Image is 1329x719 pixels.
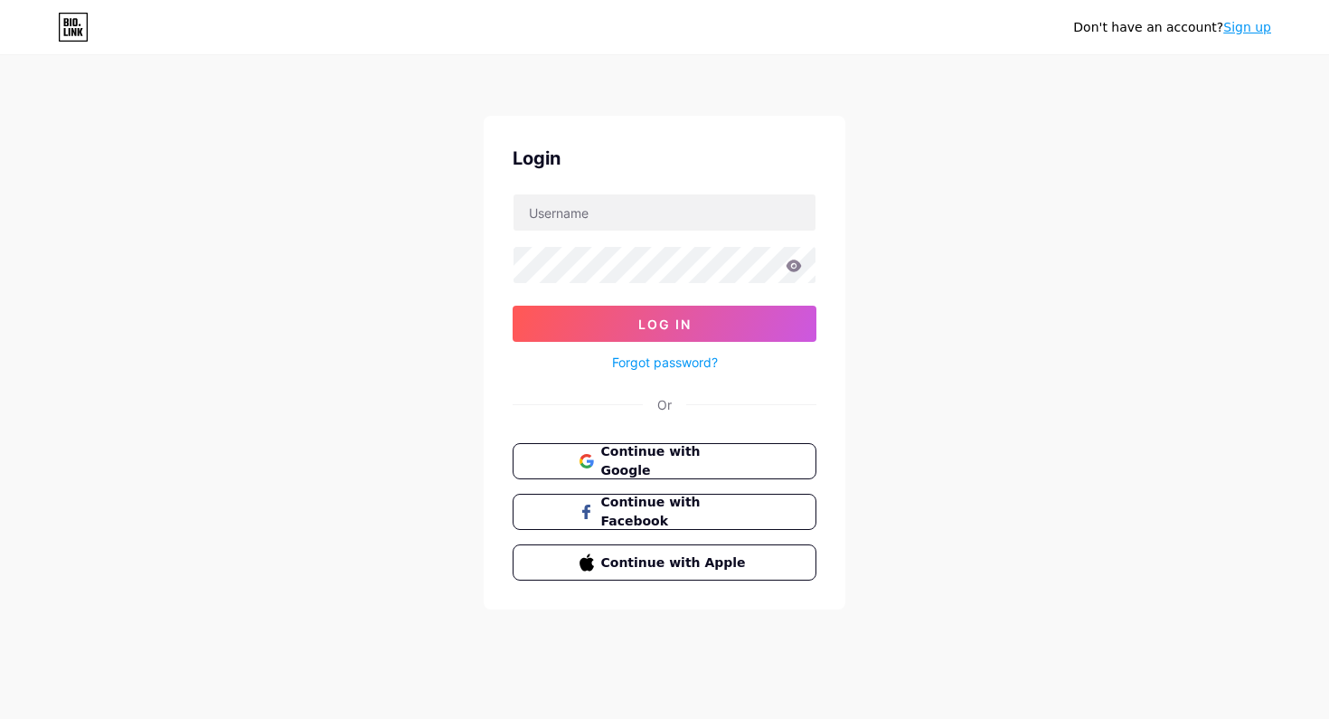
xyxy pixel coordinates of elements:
[601,553,750,572] span: Continue with Apple
[657,395,672,414] div: Or
[638,317,692,332] span: Log In
[514,194,815,231] input: Username
[1223,20,1271,34] a: Sign up
[513,443,816,479] button: Continue with Google
[513,145,816,172] div: Login
[513,544,816,581] button: Continue with Apple
[513,494,816,530] button: Continue with Facebook
[513,306,816,342] button: Log In
[601,493,750,531] span: Continue with Facebook
[601,442,750,480] span: Continue with Google
[1073,18,1271,37] div: Don't have an account?
[612,353,718,372] a: Forgot password?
